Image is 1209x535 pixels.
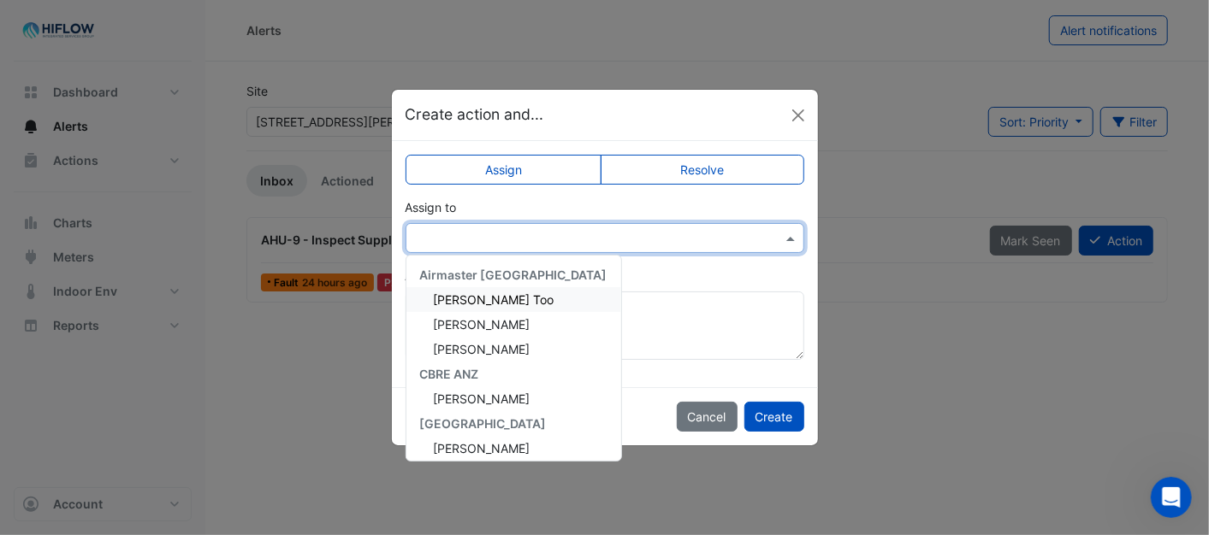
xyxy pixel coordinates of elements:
button: Create [744,402,804,432]
span: CBRE ANZ [420,367,479,381]
span: [PERSON_NAME] [434,391,530,406]
h5: Create action and... [406,103,544,126]
button: Cancel [677,402,738,432]
button: Close [785,103,811,128]
span: [GEOGRAPHIC_DATA] [420,416,547,431]
span: [PERSON_NAME] [434,317,530,332]
span: [PERSON_NAME] Too [434,292,554,307]
label: Resolve [601,155,804,185]
span: [PERSON_NAME] [434,441,530,456]
label: Assign to [406,198,457,216]
iframe: Intercom live chat [1151,477,1192,518]
label: Assign [406,155,602,185]
span: Airmaster [GEOGRAPHIC_DATA] [420,267,607,282]
span: [PERSON_NAME] [434,342,530,356]
ng-dropdown-panel: Options list [406,255,622,462]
